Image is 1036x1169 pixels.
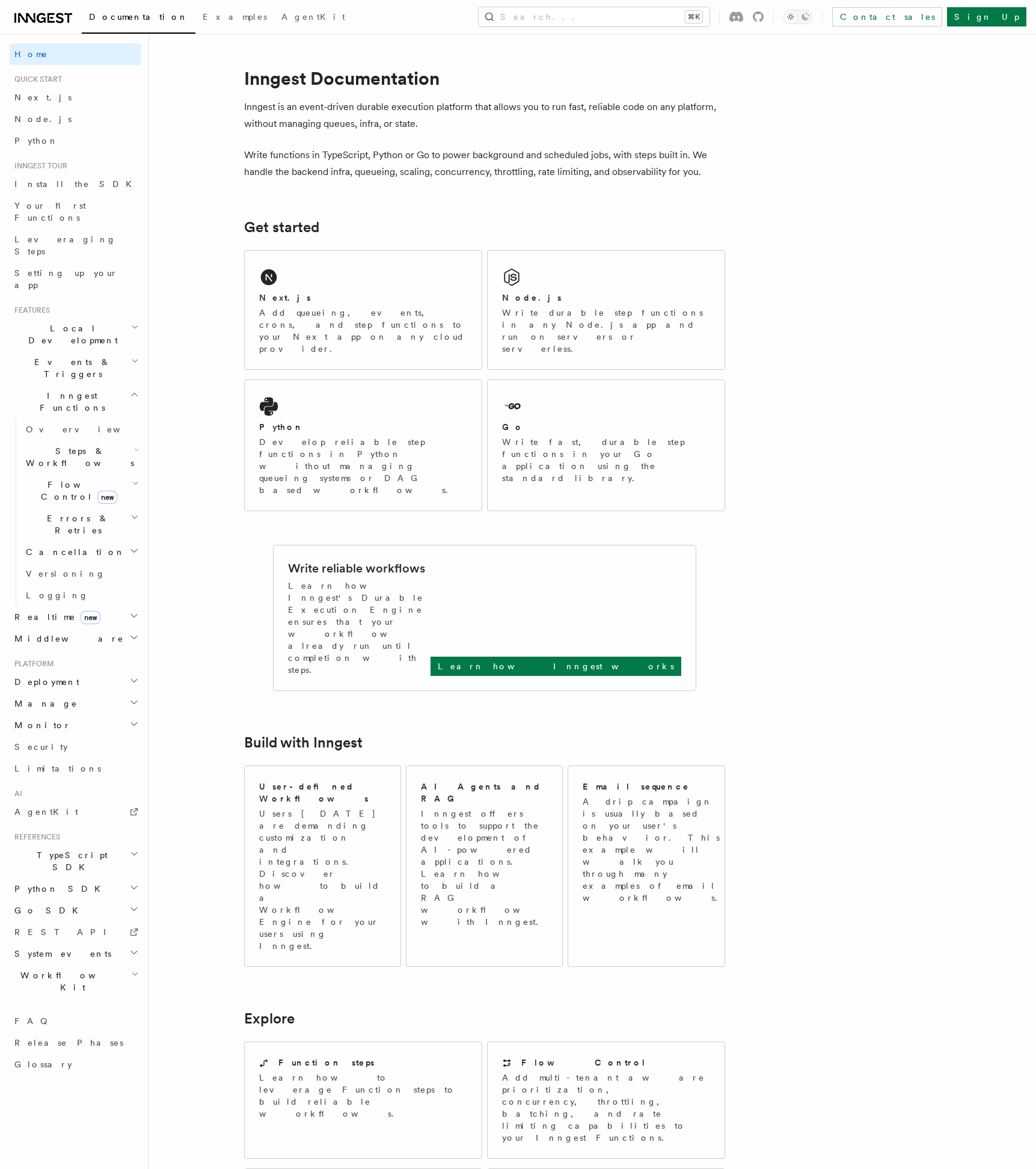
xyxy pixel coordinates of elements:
[244,734,363,751] a: Build with Inngest
[14,1016,54,1026] span: FAQ
[583,796,725,904] p: A drip campaign is usually based on your user's behavior. This example will walk you through many...
[26,569,105,578] span: Versioning
[10,969,131,993] span: Workflow Kit
[10,130,141,152] a: Python
[26,425,150,434] span: Overview
[10,633,124,645] span: Middleware
[10,659,54,669] span: Platform
[259,1072,467,1120] p: Learn how to leverage Function steps to build reliable workflows.
[568,766,725,967] a: Email sequenceA drip campaign is usually based on your user's behavior. This example will walk yo...
[244,766,401,967] a: User-defined WorkflowsUsers [DATE] are demanding customization and integrations. Discover how to ...
[10,714,141,736] button: Monitor
[14,742,68,752] span: Security
[10,385,141,419] button: Inngest Functions
[14,136,58,146] span: Python
[89,12,188,22] span: Documentation
[479,7,710,26] button: Search...⌘K
[10,390,130,414] span: Inngest Functions
[783,10,812,24] button: Toggle dark mode
[10,161,67,171] span: Inngest tour
[10,965,141,998] button: Workflow Kit
[10,878,141,900] button: Python SDK
[21,440,141,474] button: Steps & Workflows
[244,250,482,370] a: Next.jsAdd queueing, events, crons, and step functions to your Next app on any cloud provider.
[421,781,550,805] h2: AI Agents and RAG
[10,351,141,385] button: Events & Triggers
[259,307,467,355] p: Add queueing, events, crons, and step functions to your Next app on any cloud provider.
[21,474,141,508] button: Flow Controlnew
[259,781,386,805] h2: User-defined Workflows
[244,219,319,236] a: Get started
[26,591,88,600] span: Logging
[21,512,130,536] span: Errors & Retries
[14,268,118,290] span: Setting up your app
[438,660,674,672] p: Learn how Inngest works
[10,43,141,65] a: Home
[502,307,710,355] p: Write durable step functions in any Node.js app and run on servers or serverless.
[502,436,710,484] p: Write fast, durable step functions in your Go application using the standard library.
[10,1054,141,1075] a: Glossary
[244,1042,482,1159] a: Function stepsLearn how to leverage Function steps to build reliable workflows.
[406,766,563,967] a: AI Agents and RAGInngest offers tools to support the development of AI-powered applications. Lear...
[10,671,141,693] button: Deployment
[21,546,125,558] span: Cancellation
[10,693,141,714] button: Manage
[521,1057,646,1069] h2: Flow Control
[281,12,345,22] span: AgentKit
[10,322,131,346] span: Local Development
[14,179,139,189] span: Install the SDK
[10,1010,141,1032] a: FAQ
[10,173,141,195] a: Install the SDK
[421,808,550,928] p: Inngest offers tools to support the development of AI-powered applications. Learn how to build a ...
[14,807,78,817] span: AgentKit
[21,508,141,541] button: Errors & Retries
[14,114,72,124] span: Node.js
[21,479,132,503] span: Flow Control
[685,11,702,23] kbd: ⌘K
[14,93,72,102] span: Next.js
[10,904,85,916] span: Go SDK
[10,758,141,779] a: Limitations
[10,801,141,823] a: AgentKit
[14,201,86,222] span: Your first Functions
[10,844,141,878] button: TypeScript SDK
[14,1038,123,1048] span: Release Phases
[487,1042,725,1159] a: Flow ControlAdd multi-tenant aware prioritization, concurrency, throttling, batching, and rate li...
[10,736,141,758] a: Security
[14,927,117,937] span: REST API
[10,849,130,873] span: TypeScript SDK
[21,419,141,440] a: Overview
[288,580,431,676] p: Learn how Inngest's Durable Execution Engine ensures that your workflow already run until complet...
[10,606,141,628] button: Realtimenew
[10,676,79,688] span: Deployment
[10,419,141,606] div: Inngest Functions
[10,305,50,315] span: Features
[487,379,725,511] a: GoWrite fast, durable step functions in your Go application using the standard library.
[583,781,690,793] h2: Email sequence
[502,1072,710,1144] p: Add multi-tenant aware prioritization, concurrency, throttling, batching, and rate limiting capab...
[502,421,524,433] h2: Go
[288,560,425,577] h2: Write reliable workflows
[97,491,117,504] span: new
[21,563,141,584] a: Versioning
[21,584,141,606] a: Logging
[487,250,725,370] a: Node.jsWrite durable step functions in any Node.js app and run on servers or serverless.
[502,292,562,304] h2: Node.js
[10,87,141,108] a: Next.js
[82,4,195,34] a: Documentation
[81,611,100,624] span: new
[10,900,141,921] button: Go SDK
[244,99,725,132] p: Inngest is an event-driven durable execution platform that allows you to run fast, reliable code ...
[10,948,111,960] span: System events
[21,541,141,563] button: Cancellation
[14,1060,72,1069] span: Glossary
[21,445,134,469] span: Steps & Workflows
[259,808,386,952] p: Users [DATE] are demanding customization and integrations. Discover how to build a Workflow Engin...
[10,75,62,84] span: Quick start
[203,12,267,22] span: Examples
[244,379,482,511] a: PythonDevelop reliable step functions in Python without managing queueing systems or DAG based wo...
[10,262,141,296] a: Setting up your app
[259,292,311,304] h2: Next.js
[10,832,60,842] span: References
[832,7,942,26] a: Contact sales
